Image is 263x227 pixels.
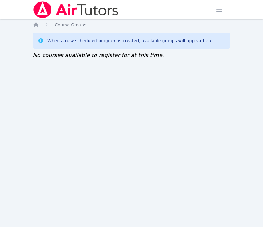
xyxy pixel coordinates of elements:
[33,52,164,58] span: No courses available to register for at this time.
[33,1,119,18] img: Air Tutors
[33,22,230,28] nav: Breadcrumb
[55,22,86,27] span: Course Groups
[55,22,86,28] a: Course Groups
[47,38,214,44] div: When a new scheduled program is created, available groups will appear here.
